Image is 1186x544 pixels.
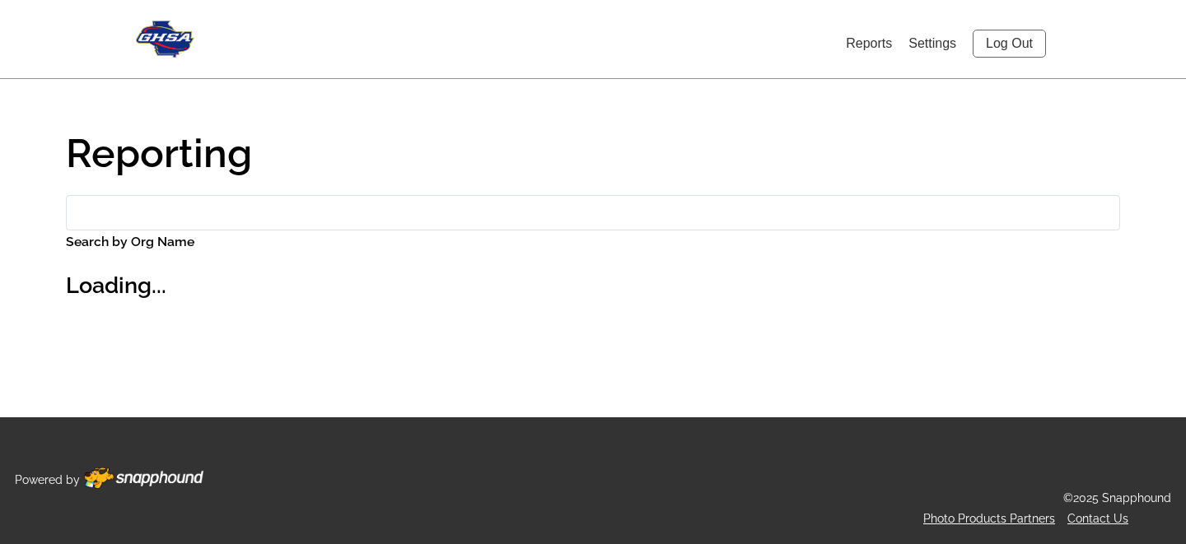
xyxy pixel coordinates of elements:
[846,36,892,50] a: Reports
[1067,512,1128,525] a: Contact Us
[136,21,194,58] img: Snapphound Logo
[66,266,1120,306] h2: Loading...
[973,30,1046,58] a: Log Out
[15,470,80,491] p: Powered by
[923,512,1055,525] a: Photo Products Partners
[84,467,203,489] img: Footer
[908,36,956,50] a: Settings
[1063,488,1171,509] p: ©2025 Snapphound
[66,104,1120,195] h1: Reporting
[66,230,1120,253] label: Search by Org Name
